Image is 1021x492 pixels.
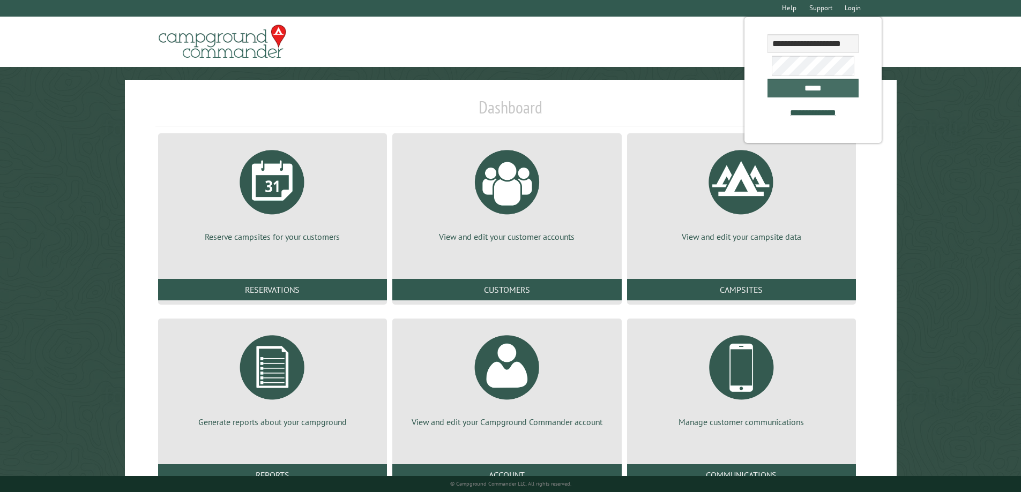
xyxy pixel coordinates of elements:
[405,327,608,428] a: View and edit your Campground Commander account
[640,327,843,428] a: Manage customer communications
[627,464,856,486] a: Communications
[640,231,843,243] p: View and edit your campsite data
[155,21,289,63] img: Campground Commander
[405,142,608,243] a: View and edit your customer accounts
[171,327,374,428] a: Generate reports about your campground
[405,231,608,243] p: View and edit your customer accounts
[640,142,843,243] a: View and edit your campsite data
[171,231,374,243] p: Reserve campsites for your customers
[640,416,843,428] p: Manage customer communications
[158,464,387,486] a: Reports
[392,279,621,300] a: Customers
[450,480,571,487] small: © Campground Commander LLC. All rights reserved.
[405,416,608,428] p: View and edit your Campground Commander account
[155,97,866,126] h1: Dashboard
[171,416,374,428] p: Generate reports about your campground
[627,279,856,300] a: Campsites
[171,142,374,243] a: Reserve campsites for your customers
[158,279,387,300] a: Reservations
[392,464,621,486] a: Account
